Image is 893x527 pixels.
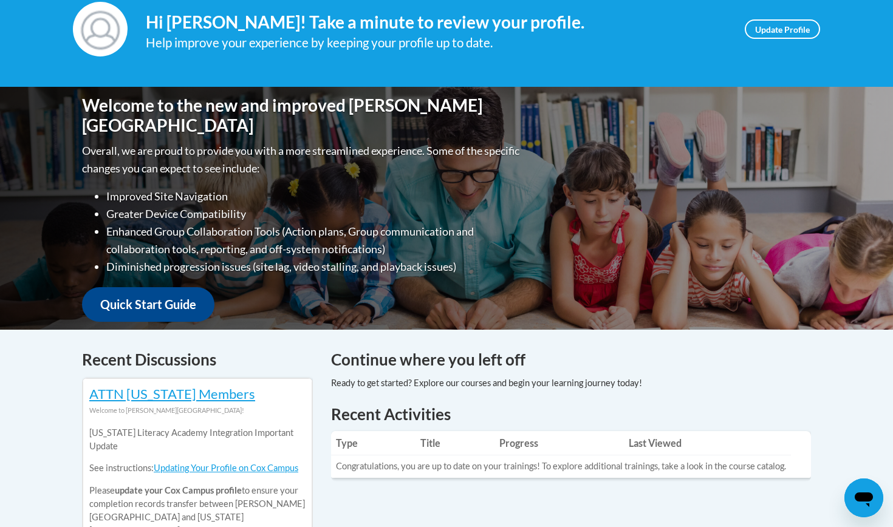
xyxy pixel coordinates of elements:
p: See instructions: [89,461,306,475]
td: Congratulations, you are up to date on your trainings! To explore additional trainings, take a lo... [331,455,791,478]
iframe: Button to launch messaging window [844,478,883,517]
a: ATTN [US_STATE] Members [89,386,255,402]
th: Last Viewed [624,431,791,455]
p: Overall, we are proud to provide you with a more streamlined experience. Some of the specific cha... [82,142,522,177]
li: Improved Site Navigation [106,188,522,205]
li: Diminished progression issues (site lag, video stalling, and playback issues) [106,258,522,276]
b: update your Cox Campus profile [115,485,242,495]
div: Welcome to [PERSON_NAME][GEOGRAPHIC_DATA]! [89,404,306,417]
h4: Hi [PERSON_NAME]! Take a minute to review your profile. [146,12,727,33]
img: Profile Image [73,2,128,56]
a: Updating Your Profile on Cox Campus [154,463,298,473]
a: Update Profile [745,19,820,39]
p: [US_STATE] Literacy Academy Integration Important Update [89,426,306,453]
th: Title [416,431,495,455]
th: Progress [494,431,624,455]
h4: Continue where you left off [331,348,811,372]
h1: Welcome to the new and improved [PERSON_NAME][GEOGRAPHIC_DATA] [82,95,522,136]
th: Type [331,431,416,455]
a: Quick Start Guide [82,287,214,322]
li: Enhanced Group Collaboration Tools (Action plans, Group communication and collaboration tools, re... [106,223,522,258]
h1: Recent Activities [331,403,811,425]
h4: Recent Discussions [82,348,313,372]
li: Greater Device Compatibility [106,205,522,223]
div: Help improve your experience by keeping your profile up to date. [146,33,727,53]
